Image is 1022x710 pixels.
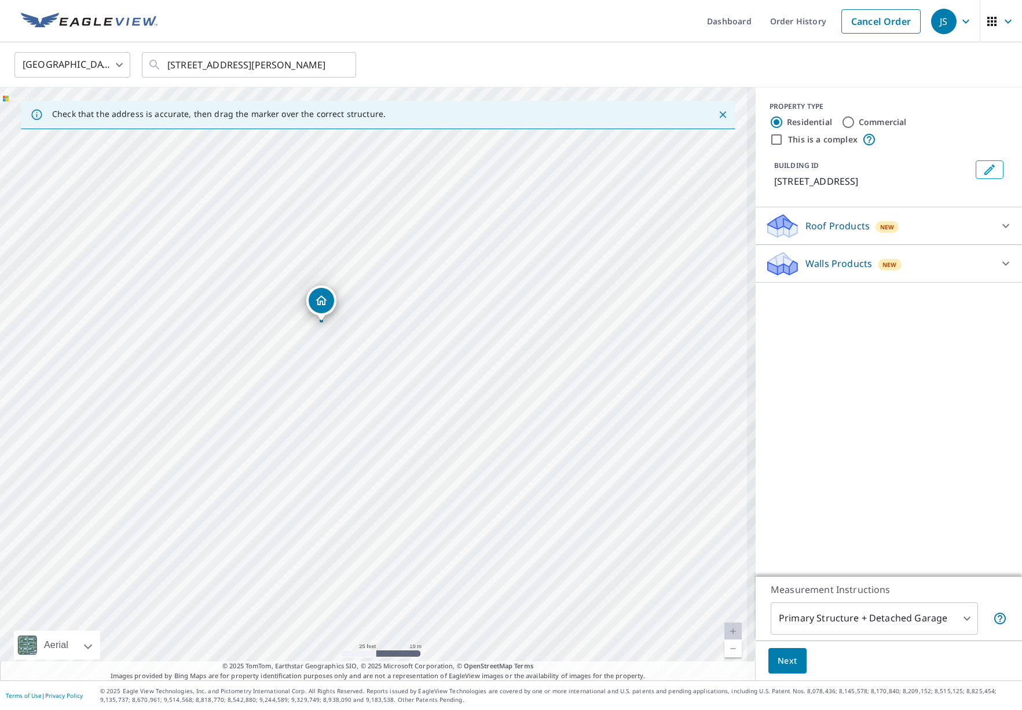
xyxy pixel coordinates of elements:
[774,174,971,188] p: [STREET_ADDRESS]
[514,661,533,670] a: Terms
[6,692,83,699] p: |
[774,160,819,170] p: BUILDING ID
[100,687,1016,704] p: © 2025 Eagle View Technologies, Inc. and Pictometry International Corp. All Rights Reserved. Repo...
[841,9,921,34] a: Cancel Order
[765,212,1013,240] div: Roof ProductsNew
[21,13,157,30] img: EV Logo
[993,612,1007,625] span: Your report will include the primary structure and a detached garage if one exists.
[464,661,512,670] a: OpenStreetMap
[770,101,1008,112] div: PROPERTY TYPE
[778,654,797,668] span: Next
[805,219,870,233] p: Roof Products
[771,602,978,635] div: Primary Structure + Detached Garage
[6,691,42,700] a: Terms of Use
[14,631,100,660] div: Aerial
[14,49,130,81] div: [GEOGRAPHIC_DATA]
[724,623,742,640] a: Current Level 20, Zoom In Disabled
[859,116,907,128] label: Commercial
[45,691,83,700] a: Privacy Policy
[976,160,1003,179] button: Edit building 1
[771,583,1007,596] p: Measurement Instructions
[931,9,957,34] div: JS
[41,631,72,660] div: Aerial
[306,286,336,321] div: Dropped pin, building 1, Residential property, 203 Vinemont Dr Lafayette, LA 70501
[715,107,730,122] button: Close
[52,109,386,119] p: Check that the address is accurate, then drag the marker over the correct structure.
[787,116,832,128] label: Residential
[788,134,858,145] label: This is a complex
[805,257,872,270] p: Walls Products
[167,49,332,81] input: Search by address or latitude-longitude
[222,661,533,671] span: © 2025 TomTom, Earthstar Geographics SIO, © 2025 Microsoft Corporation, ©
[880,222,895,232] span: New
[882,260,897,269] span: New
[765,250,1013,277] div: Walls ProductsNew
[768,648,807,674] button: Next
[724,640,742,657] a: Current Level 20, Zoom Out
